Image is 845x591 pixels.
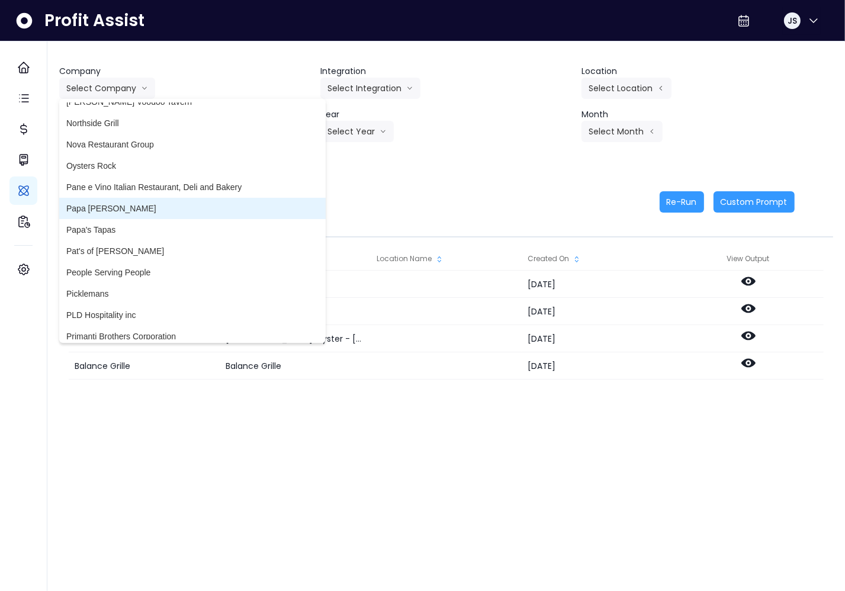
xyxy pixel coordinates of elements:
span: PLD Hospitality inc [66,309,319,321]
span: Pat's of [PERSON_NAME] [66,245,319,257]
span: JS [788,15,797,27]
svg: arrow down line [380,126,387,137]
span: Oysters Rock [66,160,319,172]
ul: Select Companyarrow down line [59,99,326,343]
div: Location Name [371,247,521,271]
svg: arrow down line [141,82,148,94]
svg: sort [572,255,581,264]
span: Profit Assist [44,10,144,31]
header: Company [59,65,311,78]
div: Balance Grille [69,352,219,380]
div: [DATE] [522,325,672,352]
button: Re-Run [660,191,704,213]
span: Primanti Brothers Corporation [66,330,319,342]
div: Balance Grille [220,352,370,380]
span: Papa's Tapas [66,224,319,236]
header: Year [320,108,572,121]
button: Select Locationarrow left line [581,78,671,99]
button: Custom Prompt [714,191,795,213]
span: People Serving People [66,266,319,278]
div: [DATE] [522,298,672,325]
button: Select Companyarrow down line [59,78,155,99]
svg: sort [435,255,444,264]
svg: arrow down line [406,82,413,94]
button: Select Integrationarrow down line [320,78,420,99]
span: Pane e Vino Italian Restaurant, Deli and Bakery [66,181,319,193]
div: [DATE] [522,271,672,298]
svg: arrow left line [657,82,664,94]
button: Select Yeararrow down line [320,121,394,142]
svg: arrow left line [648,126,656,137]
div: Created On [522,247,672,271]
div: View Output [673,247,824,271]
header: Month [581,108,833,121]
div: [DATE] [522,352,672,380]
span: Nova Restaurant Group [66,139,319,150]
header: Integration [320,65,572,78]
button: Select Montharrow left line [581,121,663,142]
span: Picklemans [66,288,319,300]
header: Location [581,65,833,78]
span: Papa [PERSON_NAME] [66,203,319,214]
span: Northside Grill [66,117,319,129]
